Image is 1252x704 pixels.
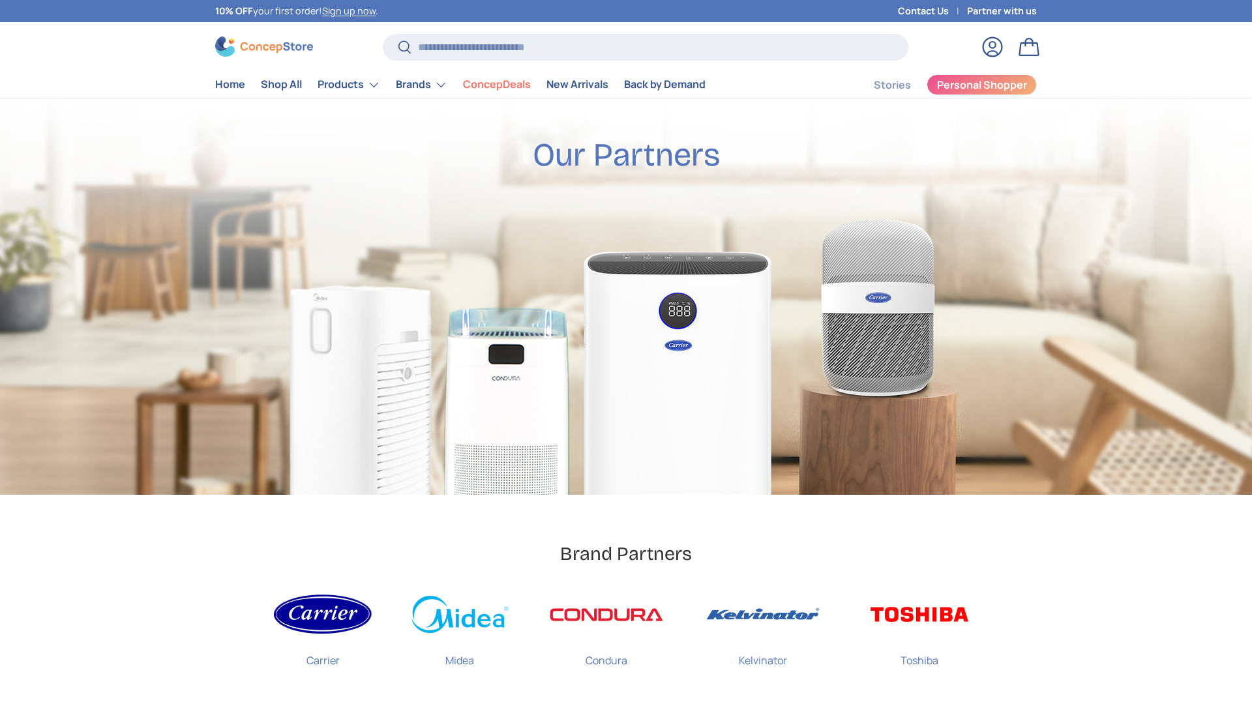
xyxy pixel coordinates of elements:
[215,72,245,97] a: Home
[306,642,340,668] p: Carrier
[704,587,822,679] a: Kelvinator
[937,80,1027,90] span: Personal Shopper
[546,72,608,97] a: New Arrivals
[261,72,302,97] a: Shop All
[318,72,380,98] a: Products
[396,72,447,98] a: Brands
[274,587,372,679] a: Carrier
[898,4,967,18] a: Contact Us
[842,72,1037,98] nav: Secondary
[586,642,627,668] p: Condura
[861,587,978,679] a: Toshiba
[215,72,706,98] nav: Primary
[310,72,388,98] summary: Products
[927,74,1037,95] a: Personal Shopper
[388,72,455,98] summary: Brands
[739,642,787,668] p: Kelvinator
[533,135,720,175] h2: Our Partners
[624,72,706,97] a: Back by Demand
[874,72,911,98] a: Stories
[215,37,313,57] img: ConcepStore
[215,4,378,18] p: your first order! .
[445,642,474,668] p: Midea
[967,4,1037,18] a: Partner with us
[411,587,509,679] a: Midea
[901,642,938,668] p: Toshiba
[215,5,253,17] strong: 10% OFF
[463,72,531,97] a: ConcepDeals
[548,587,665,679] a: Condura
[560,542,692,566] h2: Brand Partners
[322,5,376,17] a: Sign up now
